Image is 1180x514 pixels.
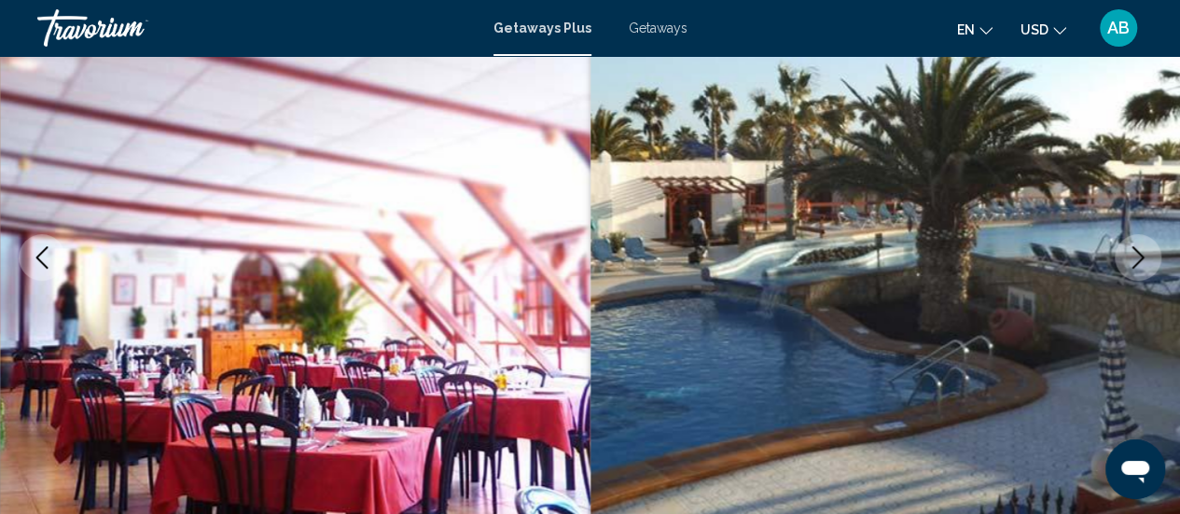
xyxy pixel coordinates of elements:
[37,9,475,47] a: Travorium
[1020,16,1066,43] button: Change currency
[1020,22,1048,37] span: USD
[957,16,993,43] button: Change language
[19,234,65,281] button: Previous image
[629,21,687,35] a: Getaways
[1115,234,1161,281] button: Next image
[493,21,591,35] a: Getaways Plus
[1105,439,1165,499] iframe: Bouton de lancement de la fenêtre de messagerie
[1107,19,1130,37] span: AB
[1094,8,1143,48] button: User Menu
[957,22,975,37] span: en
